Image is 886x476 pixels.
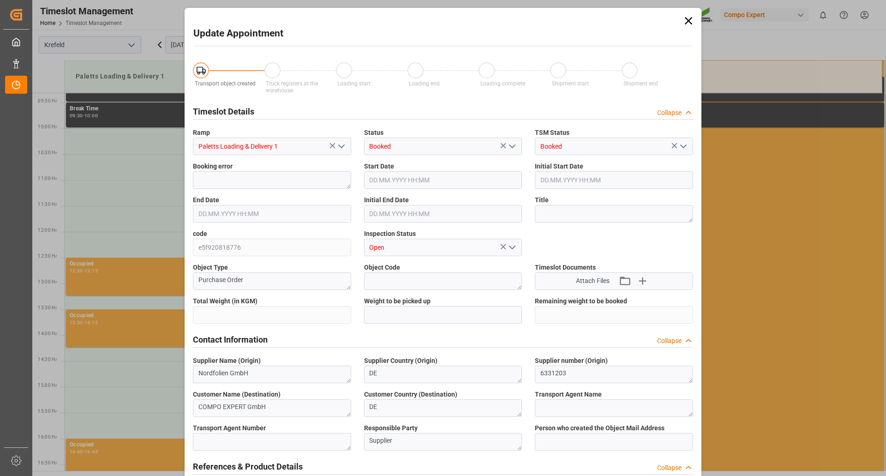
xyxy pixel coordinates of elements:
[193,423,266,433] span: Transport Agent Number
[364,423,418,433] span: Responsible Party
[193,272,351,290] textarea: Purchase Order
[505,139,519,154] button: open menu
[657,463,682,473] div: Collapse
[364,296,431,306] span: Weight to be picked up
[364,356,437,366] span: Supplier Country (Origin)
[657,336,682,346] div: Collapse
[193,26,283,41] h2: Update Appointment
[535,162,583,171] span: Initial Start Date
[623,80,658,87] span: Shipment end
[364,195,409,205] span: Initial End Date
[193,105,254,118] h2: Timeslot Details
[535,263,596,272] span: Timeslot Documents
[535,423,664,433] span: Person who created the Object Mail Address
[364,433,522,451] textarea: Supplier
[193,356,261,366] span: Supplier Name (Origin)
[364,366,522,383] textarea: DE
[676,139,689,154] button: open menu
[193,263,228,272] span: Object Type
[535,171,693,189] input: DD.MM.YYYY HH:MM
[535,128,569,138] span: TSM Status
[193,128,210,138] span: Ramp
[364,399,522,417] textarea: DE
[364,128,383,138] span: Status
[193,460,303,473] h2: References & Product Details
[193,229,207,239] span: code
[193,390,281,399] span: Customer Name (Destination)
[409,80,440,87] span: Loading end
[535,296,627,306] span: Remaining weight to be booked
[364,205,522,223] input: DD.MM.YYYY HH:MM
[193,366,351,383] textarea: Nordfolien GmbH
[552,80,589,87] span: Shipment start
[193,296,257,306] span: Total Weight (in KGM)
[266,80,318,94] span: Truck registers at the warehouse
[193,138,351,155] input: Type to search/select
[535,195,549,205] span: Title
[364,390,457,399] span: Customer Country (Destination)
[193,333,268,346] h2: Contact Information
[364,171,522,189] input: DD.MM.YYYY HH:MM
[193,162,233,171] span: Booking error
[193,195,219,205] span: End Date
[195,80,256,87] span: Transport object created
[535,356,608,366] span: Supplier number (Origin)
[657,108,682,118] div: Collapse
[337,80,371,87] span: Loading start
[364,138,522,155] input: Type to search/select
[364,263,400,272] span: Object Code
[535,366,693,383] textarea: 6331203
[334,139,347,154] button: open menu
[480,80,525,87] span: Loading complete
[193,205,351,223] input: DD.MM.YYYY HH:MM
[505,241,519,255] button: open menu
[576,276,610,286] span: Attach Files
[364,229,416,239] span: Inspection Status
[364,162,394,171] span: Start Date
[193,399,351,417] textarea: COMPO EXPERT GmbH
[535,390,602,399] span: Transport Agent Name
